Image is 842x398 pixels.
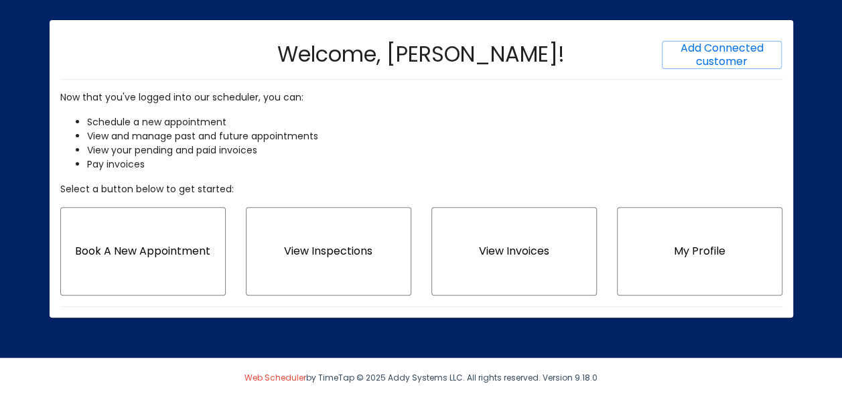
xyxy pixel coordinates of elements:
[60,182,782,196] p: Select a button below to get started:
[87,115,782,129] li: Schedule a new appointment
[431,207,597,295] button: View Invoices
[681,40,764,69] span: Add Connected customer
[87,129,782,143] li: View and manage past and future appointments
[60,90,782,105] p: Now that you've logged into our scheduler, you can:
[277,44,565,65] h2: Welcome, [PERSON_NAME]!
[40,358,803,398] div: by TimeTap © 2025 Addy Systems LLC. All rights reserved. Version 9.18.0
[87,143,782,157] li: View your pending and paid invoices
[87,157,782,172] li: Pay invoices
[284,243,372,259] span: View Inspections
[244,372,306,383] a: Web Scheduler
[674,243,725,259] span: My Profile
[246,207,411,295] button: View Inspections
[479,243,549,259] span: View Invoices
[662,41,782,69] button: Add New Client
[60,207,226,295] button: Book New Appointment
[75,243,210,259] span: Book A New Appointment
[617,207,782,295] button: My Profile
